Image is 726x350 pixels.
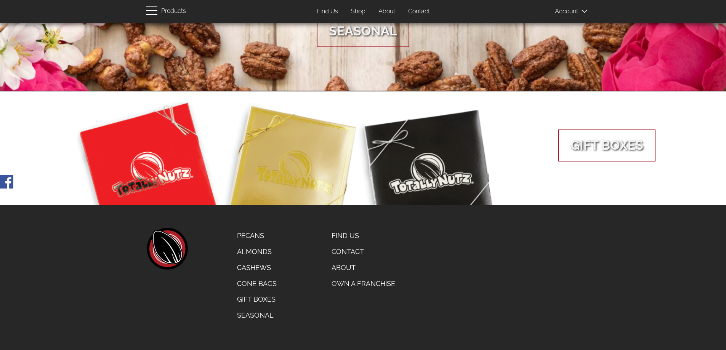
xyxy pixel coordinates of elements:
a: Find Us [311,4,344,19]
span: Products [161,6,186,17]
a: Cashews [231,260,282,276]
a: home [146,228,188,270]
a: Find Us [326,228,401,244]
a: Almonds [231,244,282,260]
span: Seasonal [317,15,409,47]
a: Contact [402,4,436,19]
span: Gift Boxes [558,129,655,161]
a: Seasonal [231,307,282,323]
a: Shop [345,4,371,19]
a: About [326,260,401,276]
a: Cone Bags [231,276,282,292]
a: Pecans [231,228,282,244]
a: Contact [326,244,401,260]
a: About [373,4,401,19]
a: Gift Boxes [231,291,282,307]
a: Own a Franchise [326,276,401,292]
